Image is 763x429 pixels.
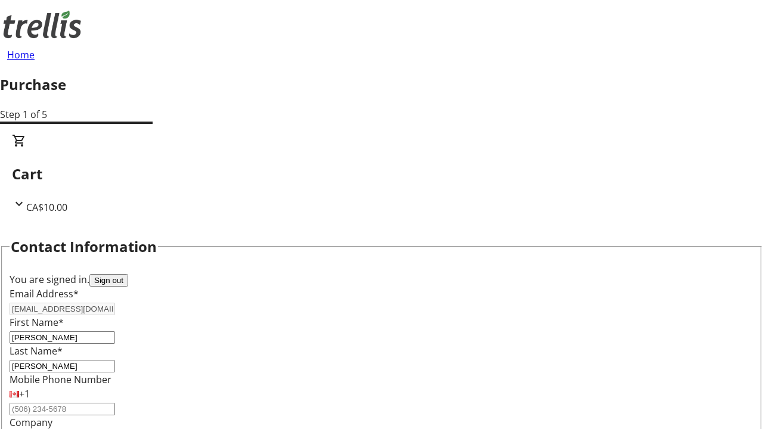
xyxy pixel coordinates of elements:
h2: Contact Information [11,236,157,257]
div: CartCA$10.00 [12,133,751,214]
div: You are signed in. [10,272,753,287]
label: Email Address* [10,287,79,300]
span: CA$10.00 [26,201,67,214]
h2: Cart [12,163,751,185]
input: (506) 234-5678 [10,403,115,415]
label: Company [10,416,52,429]
label: Last Name* [10,344,63,357]
button: Sign out [89,274,128,287]
label: First Name* [10,316,64,329]
label: Mobile Phone Number [10,373,111,386]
